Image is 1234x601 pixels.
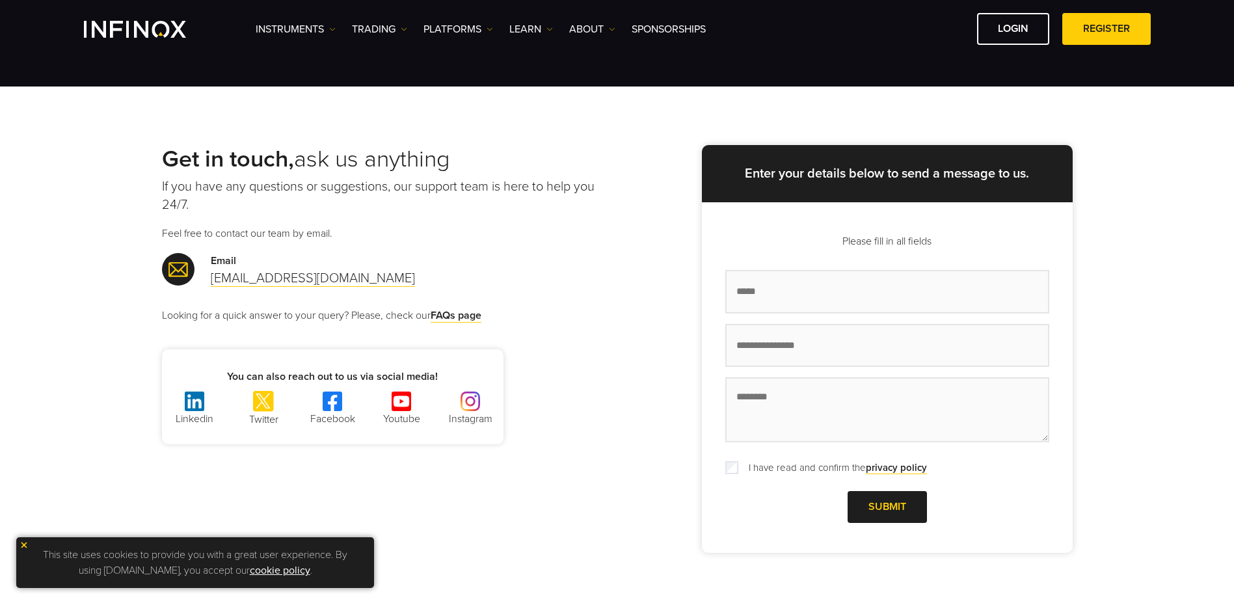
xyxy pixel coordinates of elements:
p: Looking for a quick answer to your query? Please, check our [162,308,617,323]
p: Feel free to contact our team by email. [162,226,617,241]
strong: Enter your details below to send a message to us. [745,166,1029,181]
a: PLATFORMS [423,21,493,37]
p: Twitter [231,412,296,427]
p: Facebook [300,411,365,427]
a: privacy policy [866,462,927,474]
p: Linkedin [162,411,227,427]
a: Submit [848,491,927,523]
a: TRADING [352,21,407,37]
strong: privacy policy [866,462,927,474]
a: REGISTER [1062,13,1151,45]
a: ABOUT [569,21,615,37]
p: Youtube [369,411,434,427]
a: SPONSORSHIPS [632,21,706,37]
a: [EMAIL_ADDRESS][DOMAIN_NAME] [211,271,415,287]
strong: You can also reach out to us via social media! [227,370,438,383]
a: cookie policy [250,564,310,577]
h2: ask us anything [162,145,617,174]
a: Learn [509,21,553,37]
label: I have read and confirm the [741,461,927,475]
a: LOGIN [977,13,1049,45]
img: yellow close icon [20,541,29,550]
a: FAQs page [431,309,481,323]
a: INFINOX Logo [84,21,217,38]
strong: Email [211,254,236,267]
p: Instagram [438,411,503,427]
a: Instruments [256,21,336,37]
strong: Get in touch, [162,145,294,173]
p: This site uses cookies to provide you with a great user experience. By using [DOMAIN_NAME], you a... [23,544,368,581]
p: If you have any questions or suggestions, our support team is here to help you 24/7. [162,178,617,214]
p: Please fill in all fields [725,234,1049,249]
